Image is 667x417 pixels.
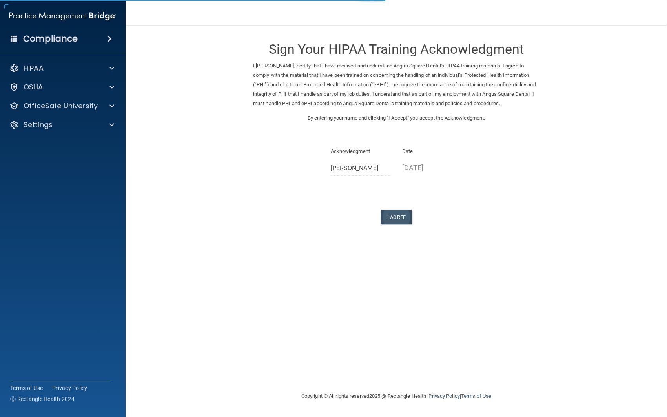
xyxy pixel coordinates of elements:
p: By entering your name and clicking "I Accept" you accept the Acknowledgment. [253,113,539,123]
img: PMB logo [9,8,116,24]
div: Copyright © All rights reserved 2025 @ Rectangle Health | | [253,384,539,409]
p: OfficeSafe University [24,101,98,111]
a: Settings [9,120,114,129]
a: Privacy Policy [428,393,459,399]
input: Full Name [331,161,391,176]
a: Terms of Use [10,384,43,392]
p: Acknowledgment [331,147,391,156]
p: OSHA [24,82,43,92]
a: Terms of Use [461,393,491,399]
a: OfficeSafe University [9,101,114,111]
a: Privacy Policy [52,384,87,392]
p: Settings [24,120,53,129]
a: HIPAA [9,64,114,73]
h4: Compliance [23,33,78,44]
p: HIPAA [24,64,44,73]
button: I Agree [381,210,412,224]
p: Date [402,147,462,156]
h3: Sign Your HIPAA Training Acknowledgment [253,42,539,56]
a: OSHA [9,82,114,92]
ins: [PERSON_NAME] [256,63,294,69]
p: I, , certify that I have received and understand Angus Square Dental's HIPAA training materials. ... [253,61,539,108]
p: [DATE] [402,161,462,174]
span: Ⓒ Rectangle Health 2024 [10,395,75,403]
